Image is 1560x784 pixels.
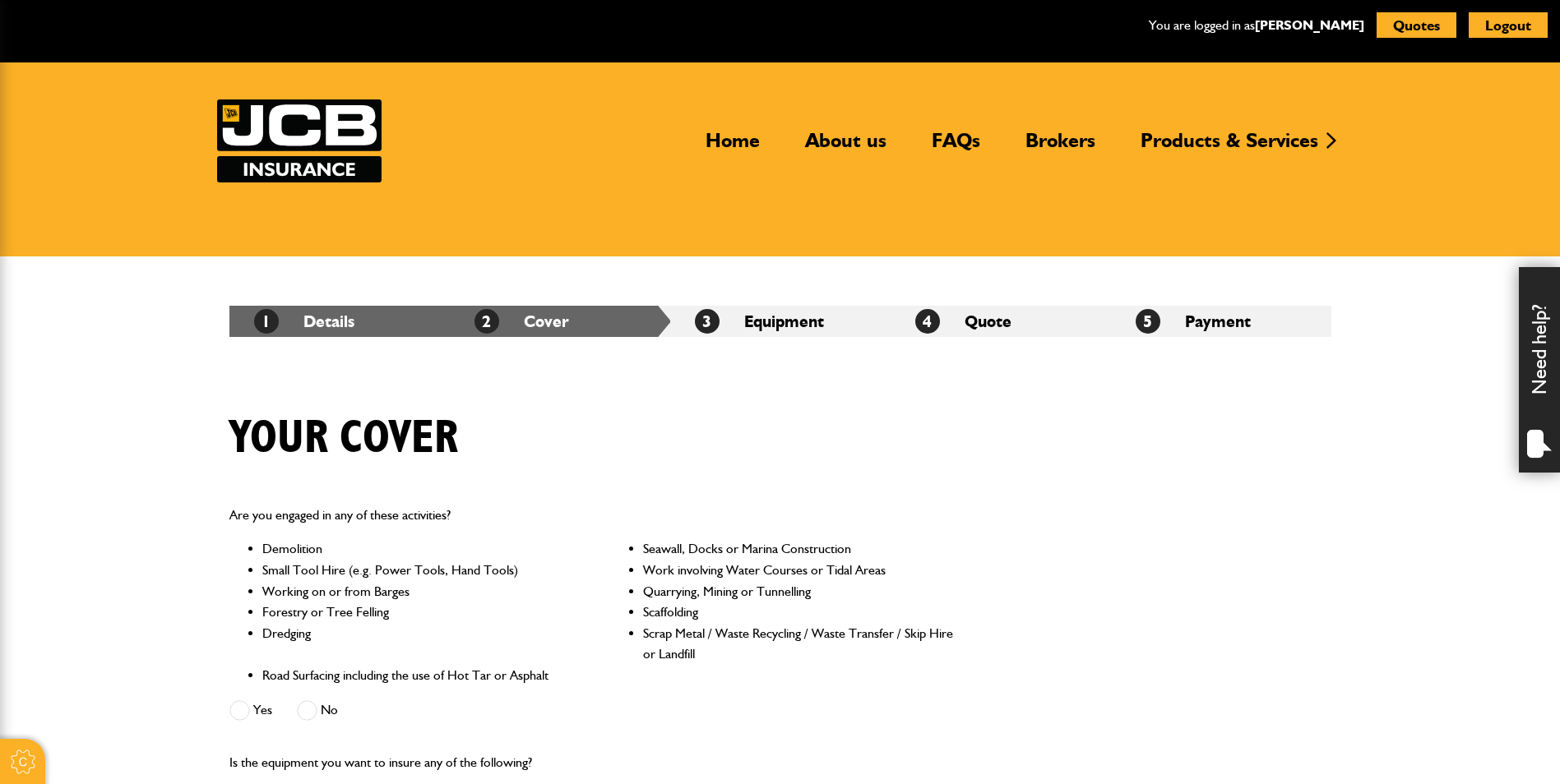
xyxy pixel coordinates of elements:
p: You are logged in as [1149,15,1364,36]
label: Yes [229,700,272,721]
li: Payment [1111,306,1331,337]
a: About us [793,128,899,166]
li: Work involving Water Courses or Tidal Areas [643,560,955,581]
span: 1 [254,309,279,334]
p: Are you engaged in any of these activities? [229,505,956,526]
li: Cover [450,306,670,337]
li: Small Tool Hire (e.g. Power Tools, Hand Tools) [262,560,574,581]
a: Brokers [1013,128,1108,166]
span: 4 [915,309,940,334]
li: Scaffolding [643,602,955,623]
div: Need help? [1519,267,1560,473]
a: Products & Services [1128,128,1331,166]
label: No [297,700,338,721]
li: Seawall, Docks or Marina Construction [643,538,955,560]
button: Quotes [1377,12,1456,38]
li: Forestry or Tree Felling [262,602,574,623]
p: Is the equipment you want to insure any of the following? [229,752,956,773]
span: 5 [1136,309,1160,334]
img: JCB Insurance Services logo [217,99,382,182]
a: [PERSON_NAME] [1255,17,1364,33]
li: Scrap Metal / Waste Recycling / Waste Transfer / Skip Hire or Landfill [643,623,955,665]
li: Quote [891,306,1111,337]
a: 1Details [254,311,354,331]
a: Home [693,128,772,166]
li: Dredging [262,623,574,665]
span: 3 [695,309,720,334]
span: 2 [474,309,499,334]
button: Logout [1469,12,1548,38]
a: FAQs [919,128,993,166]
li: Demolition [262,538,574,560]
li: Quarrying, Mining or Tunnelling [643,581,955,602]
h1: Your cover [229,411,458,466]
li: Equipment [670,306,891,337]
a: JCB Insurance Services [217,99,382,182]
li: Road Surfacing including the use of Hot Tar or Asphalt [262,665,574,686]
li: Working on or from Barges [262,581,574,602]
